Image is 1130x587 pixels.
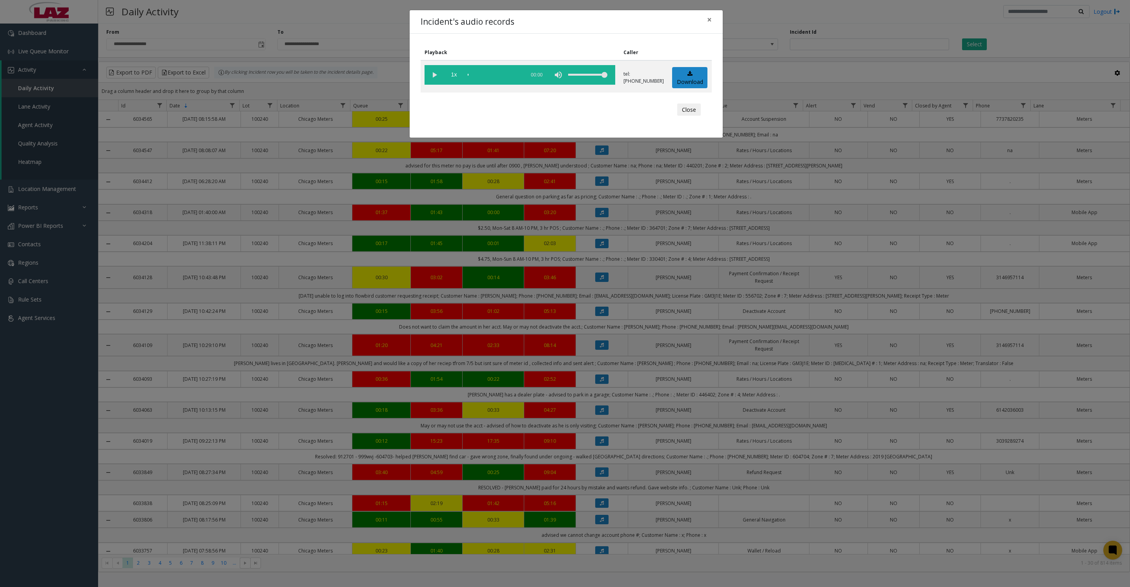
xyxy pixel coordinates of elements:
[707,14,712,25] span: ×
[672,67,707,89] a: Download
[623,71,664,85] p: tel:[PHONE_NUMBER]
[421,45,620,60] th: Playback
[620,45,668,60] th: Caller
[468,65,521,85] div: scrub bar
[677,104,701,116] button: Close
[568,65,607,85] div: volume level
[702,10,717,29] button: Close
[421,16,514,28] h4: Incident's audio records
[444,65,464,85] span: playback speed button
